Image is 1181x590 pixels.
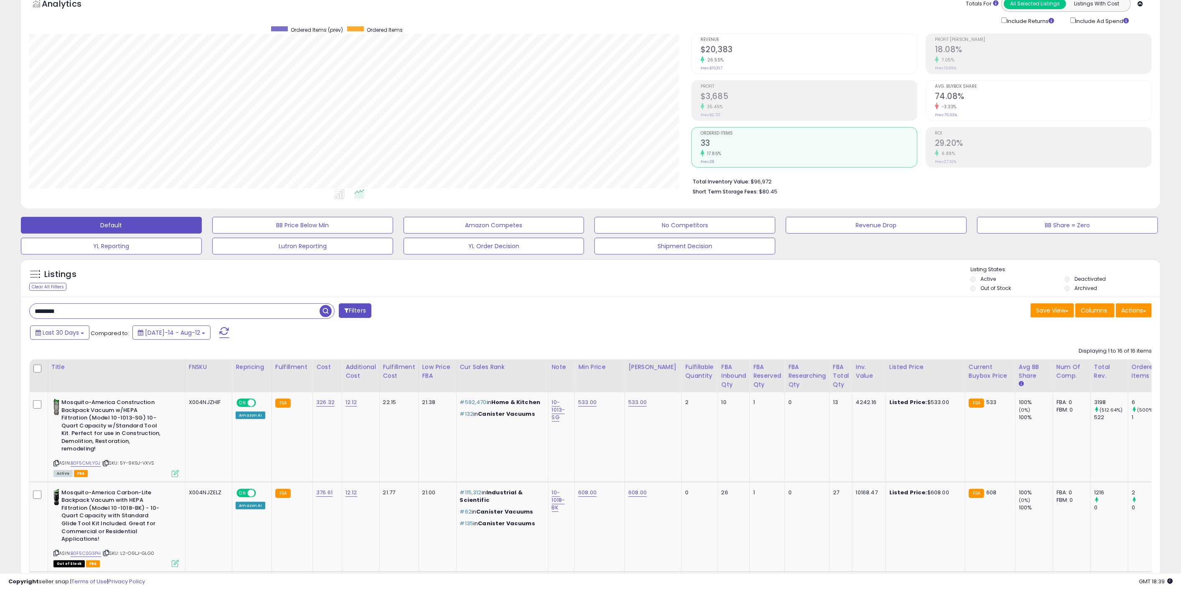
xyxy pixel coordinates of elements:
div: 10 [721,399,744,406]
div: FBA: 0 [1057,399,1084,406]
div: 100% [1019,489,1053,496]
div: Listed Price [889,363,962,371]
p: in [460,520,542,527]
small: Prev: 16.89% [935,66,956,71]
span: ON [238,399,248,407]
div: 0 [1094,504,1128,511]
div: seller snap | | [8,578,145,586]
small: 6.88% [939,150,955,157]
a: 12.12 [345,488,357,497]
span: Profit [701,84,917,89]
div: 27 [833,489,846,496]
small: Prev: 28 [701,159,714,164]
div: 1216 [1094,489,1128,496]
button: Actions [1116,303,1152,318]
div: FBA Researching Qty [788,363,826,389]
span: Home & Kitchen [491,398,540,406]
a: 12.12 [345,398,357,407]
small: Prev: $2,721 [701,112,720,117]
span: | SKU: 5Y-9K9J-VXVS [102,460,154,466]
small: Avg BB Share. [1019,380,1024,388]
span: $80.45 [759,188,777,196]
div: 0 [685,489,711,496]
a: 533.00 [628,398,647,407]
div: Cost [316,363,338,371]
small: 26.55% [704,57,724,63]
small: FBA [275,489,291,498]
a: 608.00 [578,488,597,497]
a: 376.61 [316,488,333,497]
span: | SKU: L2-O9LJ-GLG0 [102,550,154,557]
div: 1 [753,489,778,496]
span: FBA [74,470,88,477]
div: Total Rev. [1094,363,1125,380]
h2: 33 [701,138,917,150]
label: Deactivated [1075,275,1106,282]
label: Active [980,275,996,282]
button: Save View [1031,303,1074,318]
span: OFF [255,399,268,407]
a: 533.00 [578,398,597,407]
div: Amazon AI [236,412,265,419]
span: ON [238,489,248,496]
span: Last 30 Days [43,328,79,337]
label: Out of Stock [980,285,1011,292]
div: 100% [1019,399,1053,406]
button: Default [21,217,202,234]
h2: 74.08% [935,92,1151,103]
a: 326.32 [316,398,335,407]
div: FNSKU [189,363,229,371]
span: #135 [460,519,474,527]
span: FBA [86,560,100,567]
div: 0 [788,489,823,496]
h2: 29.20% [935,138,1151,150]
div: FBA: 0 [1057,489,1084,496]
small: Prev: 27.32% [935,159,956,164]
b: Listed Price: [889,488,927,496]
div: FBA Reserved Qty [753,363,781,389]
div: Clear All Filters [29,283,66,291]
div: 6 [1132,399,1166,406]
div: 21.77 [383,489,412,496]
span: Canister Vacuums [478,519,535,527]
div: X004NJZHIF [189,399,226,406]
span: Industrial & Scientific [460,488,523,504]
div: FBA inbound Qty [721,363,747,389]
button: Shipment Decision [594,238,775,254]
button: BB Price Below Min [212,217,393,234]
div: Repricing [236,363,268,371]
small: (0%) [1019,407,1031,413]
span: #115,312 [460,488,482,496]
span: Revenue [701,38,917,42]
div: 0 [1132,504,1166,511]
div: 100% [1019,504,1053,511]
img: 31C16HsGiKL._SL40_.jpg [53,399,59,415]
small: 7.05% [939,57,955,63]
button: YL Reporting [21,238,202,254]
b: Total Inventory Value: [693,178,749,185]
div: 22.15 [383,399,412,406]
span: All listings that are currently out of stock and unavailable for purchase on Amazon [53,560,85,567]
div: Additional Cost [345,363,376,380]
div: Current Buybox Price [969,363,1012,380]
div: 2 [1132,489,1166,496]
small: Prev: 76.63% [935,112,957,117]
span: Ordered Items [701,131,917,136]
span: Compared to: [91,329,129,337]
button: BB Share = Zero [977,217,1158,234]
div: FBM: 0 [1057,406,1084,414]
span: Canister Vacuums [476,508,533,516]
button: [DATE]-14 - Aug-12 [132,326,211,340]
div: 1 [1132,414,1166,421]
small: 17.86% [704,150,721,157]
div: 21.38 [422,399,450,406]
a: 608.00 [628,488,647,497]
b: Short Term Storage Fees: [693,188,758,195]
a: Terms of Use [71,577,107,585]
h2: $20,383 [701,45,917,56]
h2: $3,685 [701,92,917,103]
div: Title [51,363,182,371]
small: FBA [275,399,291,408]
small: (512.64%) [1100,407,1123,413]
div: Avg BB Share [1019,363,1049,380]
